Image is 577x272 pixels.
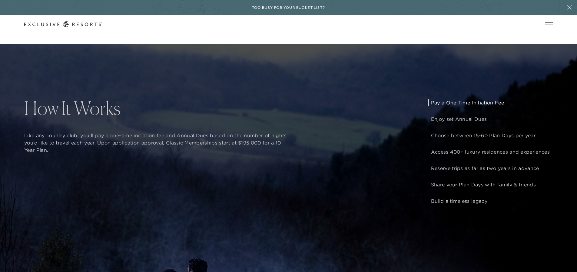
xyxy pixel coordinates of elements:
p: Build a timeless legacy [431,197,550,205]
p: Like any country club, you’ll pay a one-time initiation fee and Annual Dues based on the number o... [24,132,289,154]
p: Enjoy set Annual Dues [431,115,550,123]
p: Choose between 15-60 Plan Days per year [431,132,550,139]
h2: How It Works [24,99,289,117]
button: Open navigation [545,22,553,27]
p: Reserve trips as far as two years in advance [431,165,550,172]
p: Share your Plan Days with family & friends [431,181,550,188]
p: Access 400+ luxury residences and experiences [431,148,550,155]
p: Pay a One-Time Initiation Fee [431,99,550,106]
h6: Too busy for your bucket list? [252,5,325,11]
